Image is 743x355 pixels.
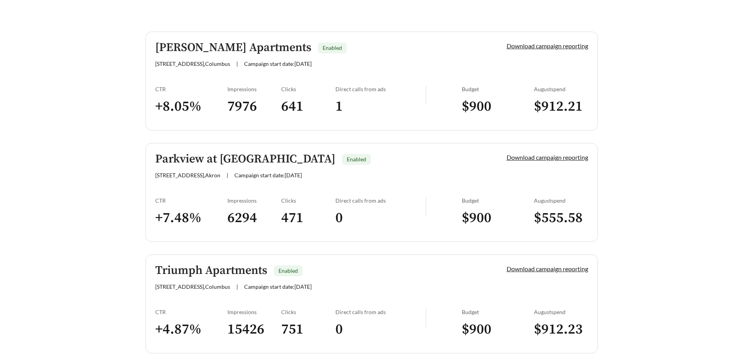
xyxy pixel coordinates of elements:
[244,60,312,67] span: Campaign start date: [DATE]
[281,209,335,227] h3: 471
[145,32,598,131] a: [PERSON_NAME] ApartmentsEnabled[STREET_ADDRESS],Columbus|Campaign start date:[DATE]Download campa...
[155,309,227,315] div: CTR
[462,98,534,115] h3: $ 900
[426,309,426,327] img: line
[155,41,311,54] h5: [PERSON_NAME] Apartments
[507,265,588,272] a: Download campaign reporting
[155,197,227,204] div: CTR
[462,197,534,204] div: Budget
[155,321,227,338] h3: + 4.87 %
[227,98,282,115] h3: 7976
[236,283,238,290] span: |
[155,86,227,92] div: CTR
[462,209,534,227] h3: $ 900
[347,156,366,162] span: Enabled
[507,154,588,161] a: Download campaign reporting
[155,98,227,115] h3: + 8.05 %
[281,197,335,204] div: Clicks
[145,254,598,353] a: Triumph ApartmentsEnabled[STREET_ADDRESS],Columbus|Campaign start date:[DATE]Download campaign re...
[244,283,312,290] span: Campaign start date: [DATE]
[462,309,534,315] div: Budget
[534,86,588,92] div: August spend
[145,143,598,242] a: Parkview at [GEOGRAPHIC_DATA]Enabled[STREET_ADDRESS],Akron|Campaign start date:[DATE]Download cam...
[335,321,426,338] h3: 0
[534,321,588,338] h3: $ 912.23
[426,86,426,104] img: line
[278,267,298,274] span: Enabled
[462,86,534,92] div: Budget
[507,42,588,49] a: Download campaign reporting
[281,86,335,92] div: Clicks
[534,197,588,204] div: August spend
[155,172,220,178] span: [STREET_ADDRESS] , Akron
[227,86,282,92] div: Impressions
[323,44,342,51] span: Enabled
[462,321,534,338] h3: $ 900
[155,283,230,290] span: [STREET_ADDRESS] , Columbus
[281,98,335,115] h3: 641
[155,264,267,277] h5: Triumph Apartments
[281,309,335,315] div: Clicks
[227,172,228,178] span: |
[155,209,227,227] h3: + 7.48 %
[335,197,426,204] div: Direct calls from ads
[335,86,426,92] div: Direct calls from ads
[155,60,230,67] span: [STREET_ADDRESS] , Columbus
[155,153,335,166] h5: Parkview at [GEOGRAPHIC_DATA]
[281,321,335,338] h3: 751
[534,98,588,115] h3: $ 912.21
[534,309,588,315] div: August spend
[227,321,282,338] h3: 15426
[227,197,282,204] div: Impressions
[335,98,426,115] h3: 1
[426,197,426,216] img: line
[534,209,588,227] h3: $ 555.58
[335,209,426,227] h3: 0
[236,60,238,67] span: |
[234,172,302,178] span: Campaign start date: [DATE]
[227,309,282,315] div: Impressions
[335,309,426,315] div: Direct calls from ads
[227,209,282,227] h3: 6294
